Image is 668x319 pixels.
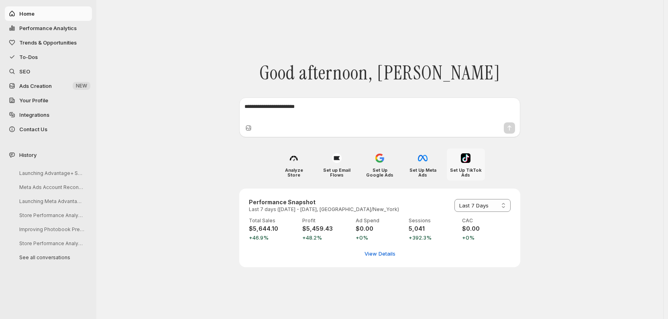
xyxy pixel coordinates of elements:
[249,217,297,224] p: Total Sales
[19,83,52,89] span: Ads Creation
[244,124,253,132] button: Upload image
[5,35,92,50] button: Trends & Opportunities
[365,250,395,258] span: View Details
[13,251,89,264] button: See all conversations
[19,54,38,60] span: To-Dos
[5,93,92,108] a: Your Profile
[356,225,404,233] h4: $0.00
[13,195,89,207] button: Launching Meta Advantage+ Shopping Campaign
[5,108,92,122] a: Integrations
[360,247,400,260] button: View detailed performance
[19,97,48,104] span: Your Profile
[409,234,457,242] span: +392.3%
[289,153,299,163] img: Analyze Store icon
[302,217,351,224] p: Profit
[450,168,482,177] h4: Set Up TikTok Ads
[356,234,404,242] span: +0%
[19,126,47,132] span: Contact Us
[13,209,89,221] button: Store Performance Analysis and Suggestions
[249,198,399,206] h3: Performance Snapshot
[19,39,77,46] span: Trends & Opportunities
[461,153,470,163] img: Set Up TikTok Ads icon
[5,21,92,35] button: Performance Analytics
[13,223,89,236] button: Improving Photobook Press Performance
[13,167,89,179] button: Launching Advantage+ Shopping Campaign on Meta
[409,217,457,224] p: Sessions
[321,168,353,177] h4: Set up Email Flows
[364,168,396,177] h4: Set Up Google Ads
[13,181,89,193] button: Meta Ads Account Reconnection & Audit
[19,68,30,75] span: SEO
[19,151,37,159] span: History
[278,168,310,177] h4: Analyze Store
[5,50,92,64] button: To-Dos
[462,225,511,233] h4: $0.00
[356,217,404,224] p: Ad Spend
[19,112,49,118] span: Integrations
[5,122,92,136] button: Contact Us
[302,234,351,242] span: +48.2%
[5,6,92,21] button: Home
[249,234,297,242] span: +46.9%
[332,153,342,163] img: Set up Email Flows icon
[5,64,92,79] a: SEO
[19,25,77,31] span: Performance Analytics
[462,217,511,224] p: CAC
[375,153,385,163] img: Set Up Google Ads icon
[19,10,35,17] span: Home
[249,206,399,213] p: Last 7 days ([DATE] - [DATE], [GEOGRAPHIC_DATA]/New_York)
[418,153,428,163] img: Set Up Meta Ads icon
[249,225,297,233] h4: $5,644.10
[76,83,87,89] span: NEW
[5,79,92,93] button: Ads Creation
[259,61,501,85] span: Good afternoon, [PERSON_NAME]
[13,237,89,250] button: Store Performance Analysis and Recommendations
[407,168,439,177] h4: Set Up Meta Ads
[462,234,511,242] span: +0%
[409,225,457,233] h4: 5,041
[302,225,351,233] h4: $5,459.43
